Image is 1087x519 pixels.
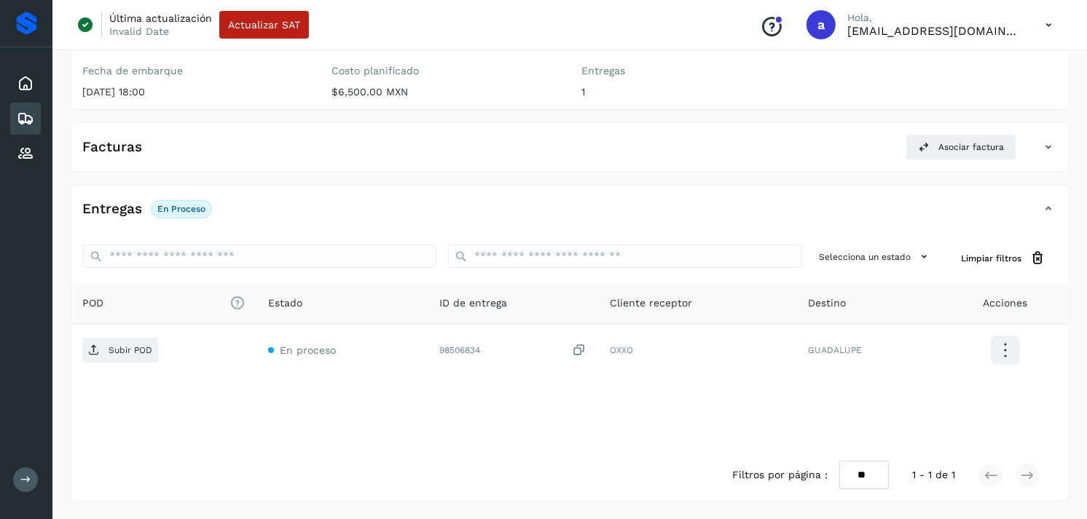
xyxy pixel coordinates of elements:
[268,296,302,311] span: Estado
[82,65,309,77] label: Fecha de embarque
[109,345,152,355] p: Subir POD
[280,344,336,356] span: En proceso
[10,103,41,135] div: Embarques
[219,11,309,39] button: Actualizar SAT
[82,86,309,98] p: [DATE] 18:00
[439,296,507,311] span: ID de entrega
[82,338,158,362] button: Subir POD
[949,245,1057,272] button: Limpiar filtros
[732,467,828,483] span: Filtros por página :
[332,86,559,98] p: $6,500.00 MXN
[938,140,1004,154] span: Asociar factura
[906,134,1016,160] button: Asociar factura
[983,296,1027,311] span: Acciones
[157,204,205,214] p: En proceso
[847,24,1022,38] p: alejperez@niagarawater.com
[808,296,846,311] span: Destino
[813,245,938,269] button: Selecciona un estado
[581,65,808,77] label: Entregas
[109,25,169,38] p: Invalid Date
[82,201,142,218] h4: Entregas
[796,324,941,376] td: GUADALUPE
[598,324,796,376] td: OXXO
[610,296,692,311] span: Cliente receptor
[847,12,1022,24] p: Hola,
[332,65,559,77] label: Costo planificado
[71,197,1069,233] div: EntregasEn proceso
[439,343,587,358] div: 98506834
[581,86,808,98] p: 1
[228,20,300,30] span: Actualizar SAT
[10,138,41,170] div: Proveedores
[109,12,212,25] p: Última actualización
[82,296,245,311] span: POD
[71,134,1069,172] div: FacturasAsociar factura
[82,139,142,156] h4: Facturas
[912,467,955,483] span: 1 - 1 de 1
[961,252,1021,265] span: Limpiar filtros
[10,68,41,100] div: Inicio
